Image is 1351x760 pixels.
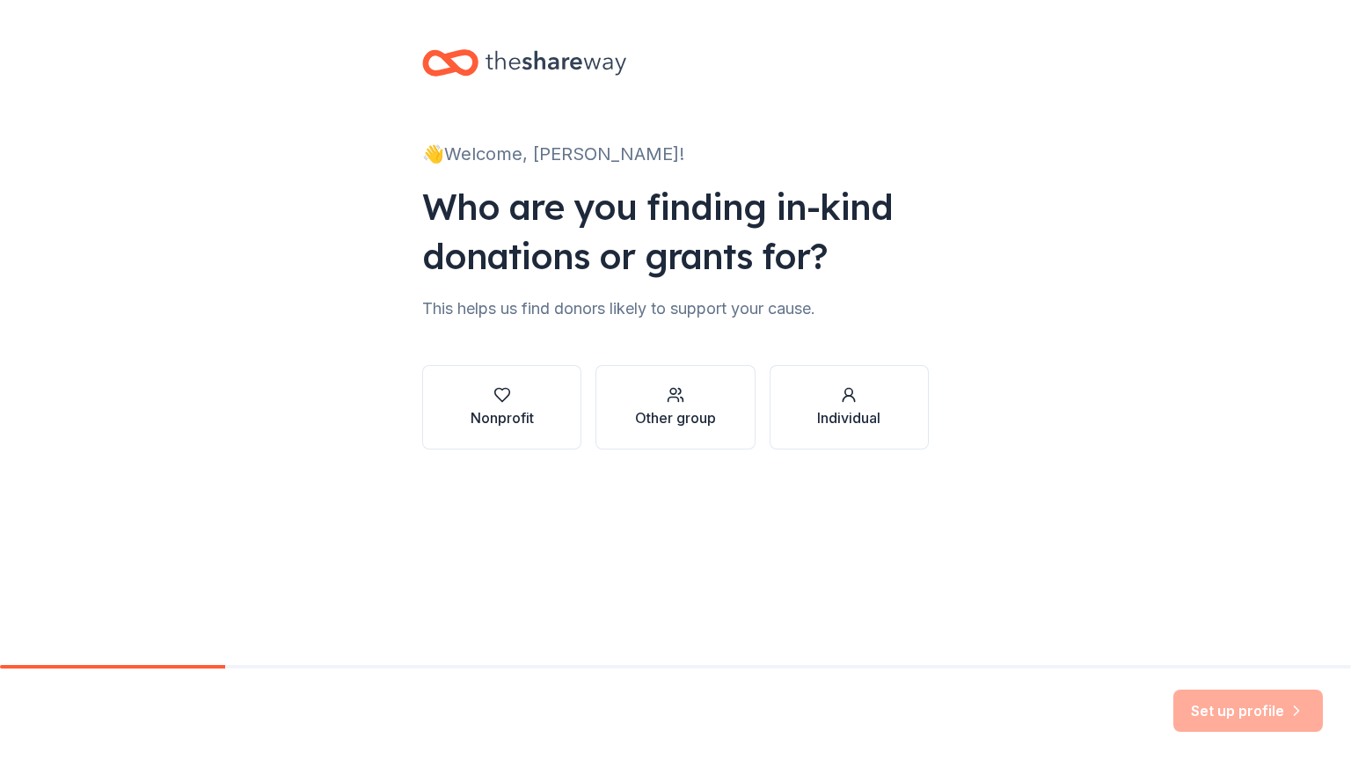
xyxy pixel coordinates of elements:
[422,182,929,281] div: Who are you finding in-kind donations or grants for?
[471,407,534,428] div: Nonprofit
[770,365,929,449] button: Individual
[595,365,755,449] button: Other group
[422,140,929,168] div: 👋 Welcome, [PERSON_NAME]!
[422,295,929,323] div: This helps us find donors likely to support your cause.
[817,407,880,428] div: Individual
[422,365,581,449] button: Nonprofit
[635,407,716,428] div: Other group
